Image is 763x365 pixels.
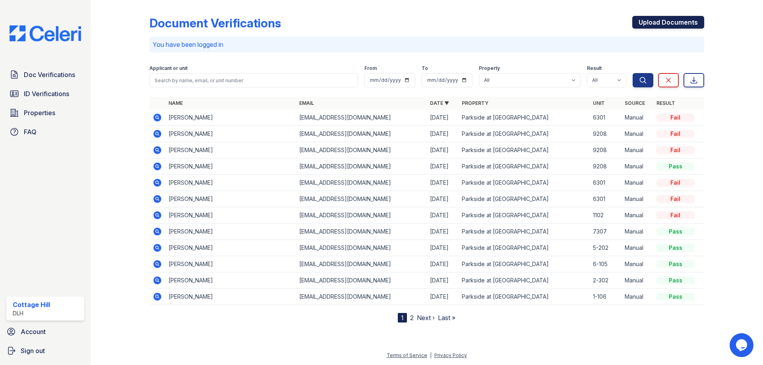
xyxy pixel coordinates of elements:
a: Result [656,100,675,106]
div: Fail [656,211,695,219]
td: [DATE] [427,175,459,191]
td: [EMAIL_ADDRESS][DOMAIN_NAME] [296,256,427,272]
td: Parkside at [GEOGRAPHIC_DATA] [459,272,589,289]
td: [DATE] [427,224,459,240]
div: Pass [656,293,695,301]
td: Parkside at [GEOGRAPHIC_DATA] [459,126,589,142]
td: 6-105 [590,256,622,272]
div: Pass [656,244,695,252]
td: Parkside at [GEOGRAPHIC_DATA] [459,224,589,240]
td: Parkside at [GEOGRAPHIC_DATA] [459,207,589,224]
td: [DATE] [427,289,459,305]
div: Fail [656,146,695,154]
a: Terms of Service [387,352,427,358]
td: Parkside at [GEOGRAPHIC_DATA] [459,240,589,256]
td: 9208 [590,142,622,158]
a: Doc Verifications [6,67,84,83]
a: Property [462,100,488,106]
div: Fail [656,195,695,203]
p: You have been logged in [153,40,701,49]
div: Pass [656,276,695,284]
td: [PERSON_NAME] [165,240,296,256]
td: [EMAIL_ADDRESS][DOMAIN_NAME] [296,289,427,305]
td: [EMAIL_ADDRESS][DOMAIN_NAME] [296,240,427,256]
td: [PERSON_NAME] [165,256,296,272]
label: Result [587,65,602,71]
td: Parkside at [GEOGRAPHIC_DATA] [459,142,589,158]
td: Manual [622,126,653,142]
label: Property [479,65,500,71]
div: Pass [656,260,695,268]
td: [DATE] [427,256,459,272]
td: [DATE] [427,272,459,289]
td: 6301 [590,175,622,191]
a: Last » [438,314,455,322]
td: [PERSON_NAME] [165,289,296,305]
label: Applicant or unit [149,65,188,71]
td: Parkside at [GEOGRAPHIC_DATA] [459,158,589,175]
div: Fail [656,179,695,187]
td: 2-302 [590,272,622,289]
td: [DATE] [427,191,459,207]
label: To [422,65,428,71]
td: [EMAIL_ADDRESS][DOMAIN_NAME] [296,158,427,175]
td: 6301 [590,110,622,126]
a: Date ▼ [430,100,449,106]
div: Cottage Hill [13,300,50,309]
a: Next › [417,314,435,322]
td: [PERSON_NAME] [165,207,296,224]
a: Sign out [3,343,87,359]
div: Pass [656,162,695,170]
td: Manual [622,289,653,305]
div: 1 [398,313,407,323]
td: Manual [622,240,653,256]
div: DLH [13,309,50,317]
td: [PERSON_NAME] [165,110,296,126]
td: Manual [622,110,653,126]
td: [EMAIL_ADDRESS][DOMAIN_NAME] [296,191,427,207]
input: Search by name, email, or unit number [149,73,358,87]
td: [PERSON_NAME] [165,224,296,240]
span: Account [21,327,46,336]
td: [PERSON_NAME] [165,175,296,191]
div: Fail [656,130,695,138]
td: Manual [622,175,653,191]
div: | [430,352,432,358]
a: ID Verifications [6,86,84,102]
span: Properties [24,108,55,118]
a: Account [3,324,87,340]
td: [PERSON_NAME] [165,142,296,158]
td: [DATE] [427,207,459,224]
td: [EMAIL_ADDRESS][DOMAIN_NAME] [296,126,427,142]
span: Sign out [21,346,45,355]
td: [EMAIL_ADDRESS][DOMAIN_NAME] [296,175,427,191]
div: Fail [656,114,695,122]
a: 2 [410,314,414,322]
a: Name [168,100,183,106]
td: 9208 [590,126,622,142]
td: Manual [622,207,653,224]
td: Parkside at [GEOGRAPHIC_DATA] [459,110,589,126]
td: Parkside at [GEOGRAPHIC_DATA] [459,175,589,191]
td: [PERSON_NAME] [165,272,296,289]
td: Parkside at [GEOGRAPHIC_DATA] [459,256,589,272]
a: Source [625,100,645,106]
td: [DATE] [427,142,459,158]
td: Manual [622,272,653,289]
td: [PERSON_NAME] [165,126,296,142]
span: Doc Verifications [24,70,75,79]
td: 5-202 [590,240,622,256]
img: CE_Logo_Blue-a8612792a0a2168367f1c8372b55b34899dd931a85d93a1a3d3e32e68fde9ad4.png [3,25,87,41]
td: [DATE] [427,158,459,175]
span: FAQ [24,127,37,137]
td: Parkside at [GEOGRAPHIC_DATA] [459,289,589,305]
td: 1-106 [590,289,622,305]
td: 9208 [590,158,622,175]
td: 7307 [590,224,622,240]
td: 1102 [590,207,622,224]
td: [DATE] [427,240,459,256]
a: Properties [6,105,84,121]
td: Manual [622,191,653,207]
td: [EMAIL_ADDRESS][DOMAIN_NAME] [296,142,427,158]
